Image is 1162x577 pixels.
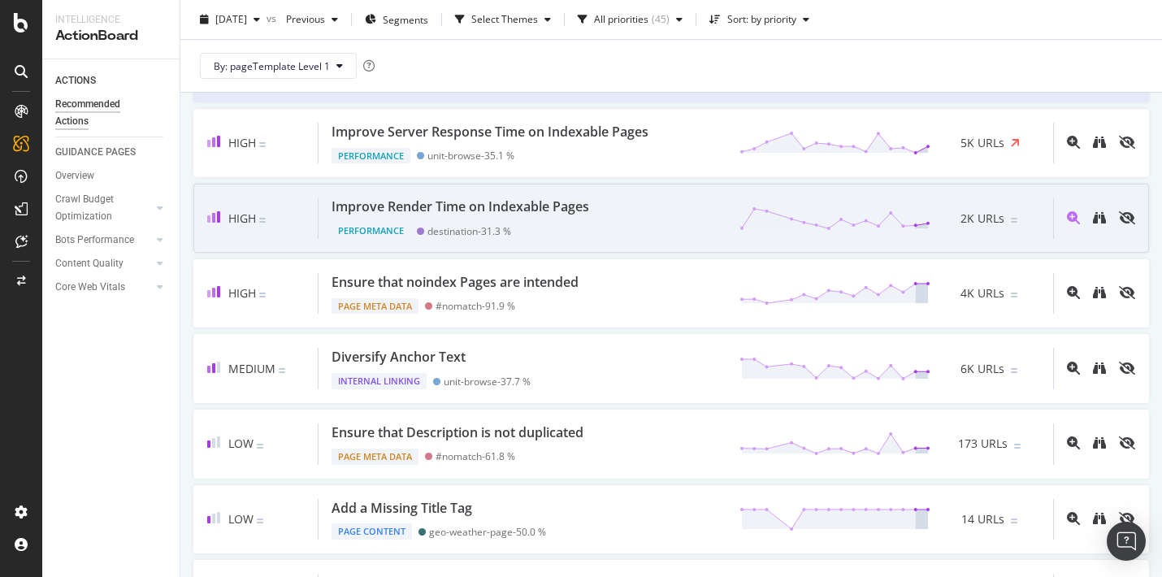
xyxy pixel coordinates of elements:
a: Crawl Budget Optimization [55,191,152,225]
div: Page Meta Data [332,449,418,465]
div: binoculars [1093,136,1106,149]
span: vs [267,11,280,24]
span: Low [228,511,254,527]
div: binoculars [1093,286,1106,299]
div: eye-slash [1119,211,1135,224]
div: ACTIONS [55,72,96,89]
div: eye-slash [1119,362,1135,375]
span: 6K URLs [960,361,1004,377]
div: unit-browse - 37.7 % [444,375,531,388]
span: Segments [383,12,428,26]
span: Low [228,436,254,451]
div: eye-slash [1119,436,1135,449]
div: Overview [55,167,94,184]
div: magnifying-glass-plus [1067,286,1080,299]
span: Previous [280,12,325,26]
img: Equal [257,518,263,523]
div: unit-browse - 35.1 % [427,150,514,162]
img: Equal [1011,218,1017,223]
div: Bots Performance [55,232,134,249]
div: eye-slash [1119,286,1135,299]
a: binoculars [1093,513,1106,527]
button: Previous [280,7,345,33]
div: binoculars [1093,512,1106,525]
a: binoculars [1093,212,1106,226]
div: Diversify Anchor Text [332,348,466,367]
div: Open Intercom Messenger [1107,522,1146,561]
div: binoculars [1093,436,1106,449]
a: ACTIONS [55,72,168,89]
img: Equal [279,368,285,373]
div: Performance [332,223,410,239]
span: 2K URLs [960,210,1004,227]
div: binoculars [1093,362,1106,375]
div: Add a Missing Title Tag [332,499,472,518]
a: Recommended Actions [55,96,168,130]
a: Core Web Vitals [55,279,152,296]
div: magnifying-glass-plus [1067,211,1080,224]
div: Page Meta Data [332,298,418,315]
div: binoculars [1093,211,1106,224]
div: Ensure that noindex Pages are intended [332,273,579,292]
img: Equal [1011,518,1017,523]
div: ActionBoard [55,27,167,46]
div: Content Quality [55,255,124,272]
div: Performance [332,148,410,164]
div: Select Themes [471,15,538,24]
div: eye-slash [1119,512,1135,525]
div: GUIDANCE PAGES [55,144,136,161]
div: Recommended Actions [55,96,153,130]
a: binoculars [1093,437,1106,451]
div: #nomatch - 61.8 % [436,450,515,462]
button: By: pageTemplate Level 1 [200,53,357,79]
button: All priorities(45) [571,7,689,33]
a: binoculars [1093,137,1106,150]
span: 2025 Oct. 6th [215,12,247,26]
img: Equal [259,293,266,297]
div: All priorities [594,15,648,24]
img: Equal [259,142,266,147]
button: Segments [358,7,435,33]
span: By: pageTemplate Level 1 [214,59,330,72]
a: Overview [55,167,168,184]
span: Medium [228,361,275,376]
span: High [228,135,256,150]
span: 5K URLs [960,135,1004,151]
a: Bots Performance [55,232,152,249]
img: Equal [1014,444,1021,449]
a: binoculars [1093,362,1106,376]
img: Equal [1011,293,1017,297]
div: Core Web Vitals [55,279,125,296]
a: GUIDANCE PAGES [55,144,168,161]
button: [DATE] [193,7,267,33]
div: #nomatch - 91.9 % [436,300,515,312]
span: 4K URLs [960,285,1004,302]
div: Sort: by priority [727,15,796,24]
a: Content Quality [55,255,152,272]
div: Improve Render Time on Indexable Pages [332,197,589,216]
div: Intelligence [55,13,167,27]
button: Sort: by priority [703,7,816,33]
div: ( 45 ) [652,15,670,24]
div: destination - 31.3 % [427,225,511,237]
div: magnifying-glass-plus [1067,362,1080,375]
div: Page Content [332,523,412,540]
div: Crawl Budget Optimization [55,191,141,225]
div: eye-slash [1119,136,1135,149]
span: 14 URLs [961,511,1004,527]
div: geo-weather-page - 50.0 % [429,526,546,538]
img: Equal [259,218,266,223]
span: 173 URLs [958,436,1008,452]
div: Internal Linking [332,373,427,389]
div: Improve Server Response Time on Indexable Pages [332,123,648,141]
div: Ensure that Description is not duplicated [332,423,583,442]
button: Select Themes [449,7,557,33]
span: High [228,285,256,301]
div: magnifying-glass-plus [1067,436,1080,449]
span: High [228,210,256,226]
img: Equal [1011,368,1017,373]
div: magnifying-glass-plus [1067,512,1080,525]
div: magnifying-glass-plus [1067,136,1080,149]
a: binoculars [1093,287,1106,301]
img: Equal [257,444,263,449]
